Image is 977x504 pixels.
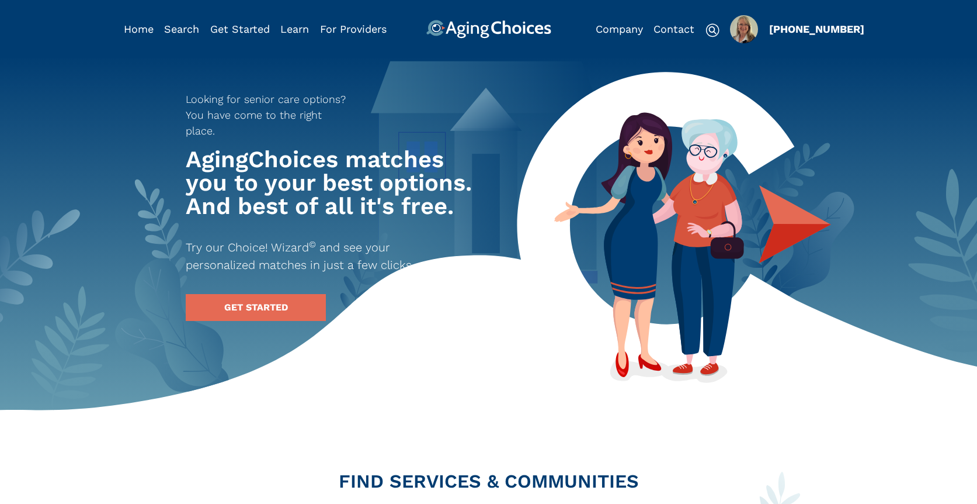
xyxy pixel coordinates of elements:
h2: FIND SERVICES & COMMUNITIES [115,472,863,491]
a: [PHONE_NUMBER] [769,23,864,35]
div: Popover trigger [730,15,758,43]
img: AgingChoices [426,20,551,39]
a: Contact [653,23,694,35]
sup: © [309,239,316,250]
p: Looking for senior care options? You have come to the right place. [186,91,354,139]
img: 0d6ac745-f77c-4484-9392-b54ca61ede62.jpg [730,15,758,43]
a: Search [164,23,199,35]
a: Learn [280,23,309,35]
div: Popover trigger [164,20,199,39]
p: Try our Choice! Wizard and see your personalized matches in just a few clicks. [186,239,457,274]
img: search-icon.svg [705,23,719,37]
a: Get Started [210,23,270,35]
a: For Providers [320,23,387,35]
a: Company [596,23,643,35]
a: GET STARTED [186,294,326,321]
a: Home [124,23,154,35]
h1: AgingChoices matches you to your best options. And best of all it's free. [186,148,478,218]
